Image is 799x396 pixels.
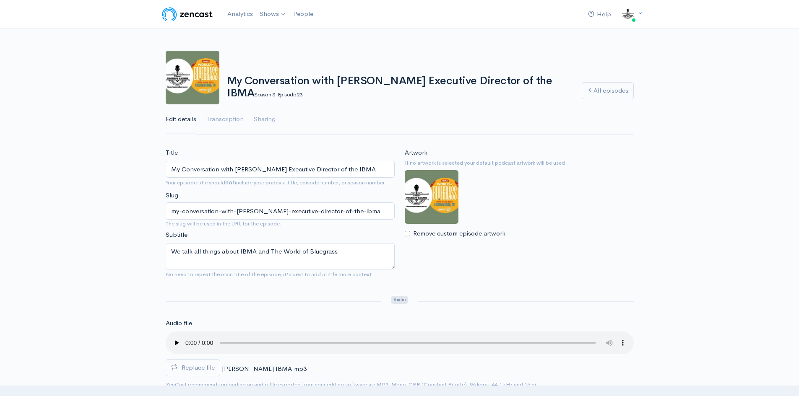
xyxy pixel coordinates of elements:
[166,148,178,158] label: Title
[290,5,317,23] a: People
[227,75,572,99] h1: My Conversation with [PERSON_NAME] Executive Director of the IBMA
[770,368,791,388] iframe: gist-messenger-bubble-iframe
[166,161,395,178] input: What is the episode's title?
[166,381,538,388] small: ZenCast recommends uploading an audio file exported from your editing software as: MP3, Mono, CBR...
[256,5,290,23] a: Shows
[254,104,276,135] a: Sharing
[619,6,636,23] img: ...
[222,365,307,373] span: [PERSON_NAME] IBMA.mp3
[225,179,235,186] strong: not
[166,318,192,328] label: Audio file
[161,6,214,23] img: ZenCast Logo
[166,220,395,228] small: The slug will be used in the URL for the episode.
[206,104,244,135] a: Transcription
[585,5,614,23] a: Help
[405,159,634,167] small: If no artwork is selected your default podcast artwork will be used
[278,91,302,98] small: Episode 23
[224,5,256,23] a: Analytics
[582,82,634,99] a: All episodes
[166,230,187,240] label: Subtitle
[413,229,505,238] label: Remove custom episode artwork
[166,243,395,269] textarea: We talk all things about IBMA and The World of Bluegrass
[166,271,373,278] small: No need to repeat the main title of the episode, it's best to add a little more context.
[405,148,427,158] label: Artwork
[166,104,196,135] a: Edit details
[254,91,275,98] small: Season 3
[182,363,215,371] span: Replace file
[166,202,395,220] input: title-of-episode
[166,191,178,200] label: Slug
[166,179,386,186] small: Your episode title should include your podcast title, episode number, or season number.
[391,296,408,304] span: Audio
